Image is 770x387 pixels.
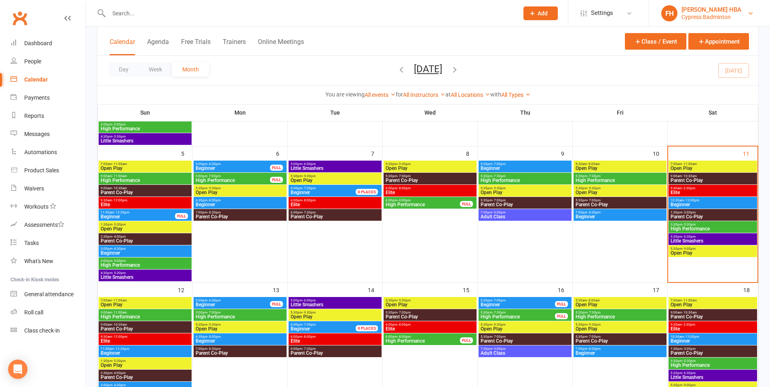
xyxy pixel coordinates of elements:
span: 5:30pm [385,311,475,314]
span: - 5:30pm [682,223,696,226]
span: Beginner [100,214,175,219]
span: Parent Co-Play [195,214,285,219]
span: Open Play [385,302,475,307]
div: 8 [466,146,477,160]
span: High Performance [480,314,555,319]
div: 7 [371,146,382,160]
span: - 10:30am [682,174,697,178]
a: All Instructors [403,92,445,98]
span: 5:30pm [575,199,665,202]
span: - 9:30pm [492,323,506,326]
div: Waivers [24,185,44,192]
span: - 4:30pm [112,247,126,251]
div: FULL [555,301,568,307]
span: 6:30pm [195,335,285,339]
span: 6:00pm [290,323,365,326]
span: 5:00pm [290,299,380,302]
span: - 7:30pm [492,174,506,178]
span: 10:30am [670,199,755,202]
span: 5:30pm [670,247,755,251]
span: Beginner [480,302,555,307]
span: 1:30pm [100,223,190,226]
span: - 9:30pm [302,311,316,314]
span: Elite [290,202,380,207]
span: 7:00am [670,299,755,302]
span: - 7:30pm [302,211,316,214]
a: Workouts [11,198,85,216]
span: 7:00am [100,299,190,302]
span: 6:00pm [385,186,475,190]
div: Open Intercom Messenger [8,360,27,379]
button: Month [172,62,209,77]
span: Parent Co-Play [670,178,755,183]
div: 6 [276,146,287,160]
span: Elite [100,202,190,207]
div: Tasks [24,240,39,246]
span: High Performance [385,202,460,207]
span: - 7:00pm [492,335,506,339]
span: 1:30pm [670,211,755,214]
span: Open Play [575,302,665,307]
span: Beginner [575,214,665,219]
span: Little Smashers [100,138,190,143]
span: Parent Co-Play [670,214,755,219]
span: Open Play [290,314,380,319]
div: 16 [558,283,572,296]
a: Product Sales [11,161,85,180]
span: - 6:30pm [207,162,221,166]
span: - 7:00pm [492,299,506,302]
th: Sat [668,104,758,121]
th: Sun [98,104,193,121]
span: - 5:00pm [112,259,126,263]
a: All Locations [451,92,490,98]
span: - 6:30pm [682,235,696,238]
span: - 5:30pm [112,135,126,138]
button: Agenda [147,38,169,55]
button: Calendar [110,38,135,55]
span: - 12:00pm [684,199,699,202]
th: Thu [478,104,573,121]
span: Parent Co-Play [100,238,190,243]
span: - 9:00pm [682,247,696,251]
span: Open Play [100,302,190,307]
span: - 7:00pm [492,162,506,166]
span: Open Play [670,251,755,255]
span: - 11:00am [682,162,697,166]
span: 9:00am [100,311,190,314]
span: - 7:30pm [302,186,316,190]
button: Online Meetings [258,38,304,55]
div: 0 PLACES [356,189,378,195]
span: 6:00pm [290,211,380,214]
span: Parent Co-Play [480,202,570,207]
span: - 6:30pm [207,299,221,302]
div: Automations [24,149,57,155]
div: FULL [460,337,473,343]
span: - 5:00pm [112,123,126,126]
div: 10 [653,146,667,160]
a: Dashboard [11,34,85,52]
div: FULL [460,201,473,207]
span: 6:30pm [195,199,285,202]
span: 9:00am [670,311,755,314]
div: FULL [270,165,283,171]
span: - 8:00pm [302,199,316,202]
span: - 6:00pm [302,162,316,166]
span: Little Smashers [290,166,380,171]
span: High Performance [575,178,665,183]
span: 6:00pm [385,323,475,326]
div: 5 [181,146,192,160]
span: 5:30pm [575,174,665,178]
span: - 8:00pm [397,186,411,190]
span: 5:30pm [195,186,285,190]
span: High Performance [480,178,570,183]
span: - 8:00am [587,162,600,166]
span: 9:00am [100,174,190,178]
span: Open Play [100,166,190,171]
span: - 7:00pm [207,311,221,314]
span: - 7:30pm [587,174,601,178]
span: High Performance [195,178,270,183]
span: - 7:30pm [587,311,601,314]
span: 3:00pm [100,123,190,126]
span: Add [538,10,548,17]
div: 14 [368,283,382,296]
